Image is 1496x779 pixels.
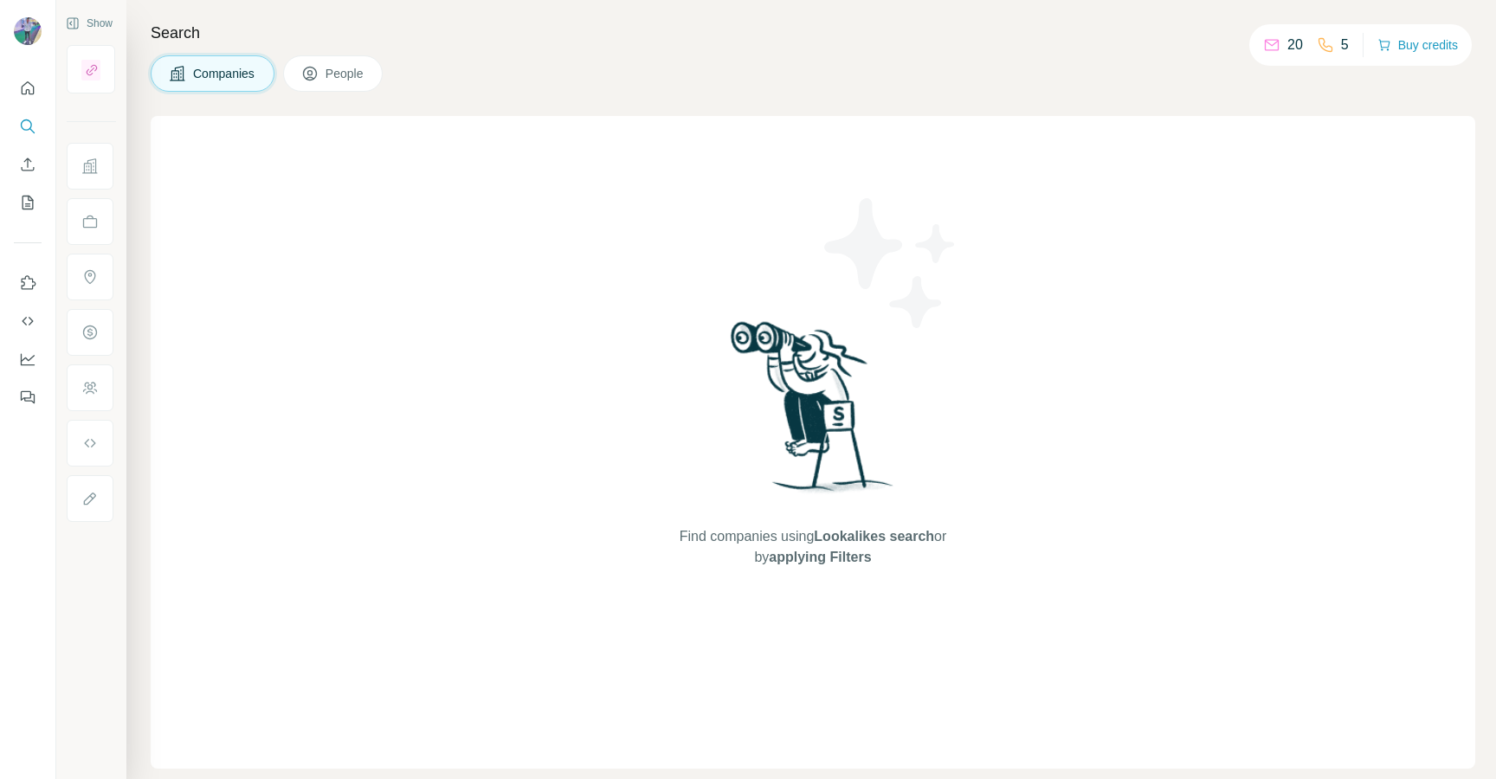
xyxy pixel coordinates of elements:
button: Dashboard [14,344,42,375]
h4: Search [151,21,1475,45]
button: Use Surfe on LinkedIn [14,267,42,299]
p: 20 [1287,35,1303,55]
button: My lists [14,187,42,218]
button: Search [14,111,42,142]
span: applying Filters [769,550,871,564]
button: Quick start [14,73,42,104]
img: Surfe Illustration - Stars [813,185,969,341]
img: Avatar [14,17,42,45]
p: 5 [1341,35,1349,55]
button: Enrich CSV [14,149,42,180]
img: Surfe Illustration - Woman searching with binoculars [723,317,903,510]
span: People [326,65,365,82]
span: Find companies using or by [674,526,951,568]
button: Show [54,10,125,36]
button: Use Surfe API [14,306,42,337]
button: Feedback [14,382,42,413]
span: Companies [193,65,256,82]
span: Lookalikes search [814,529,934,544]
button: Buy credits [1377,33,1458,57]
